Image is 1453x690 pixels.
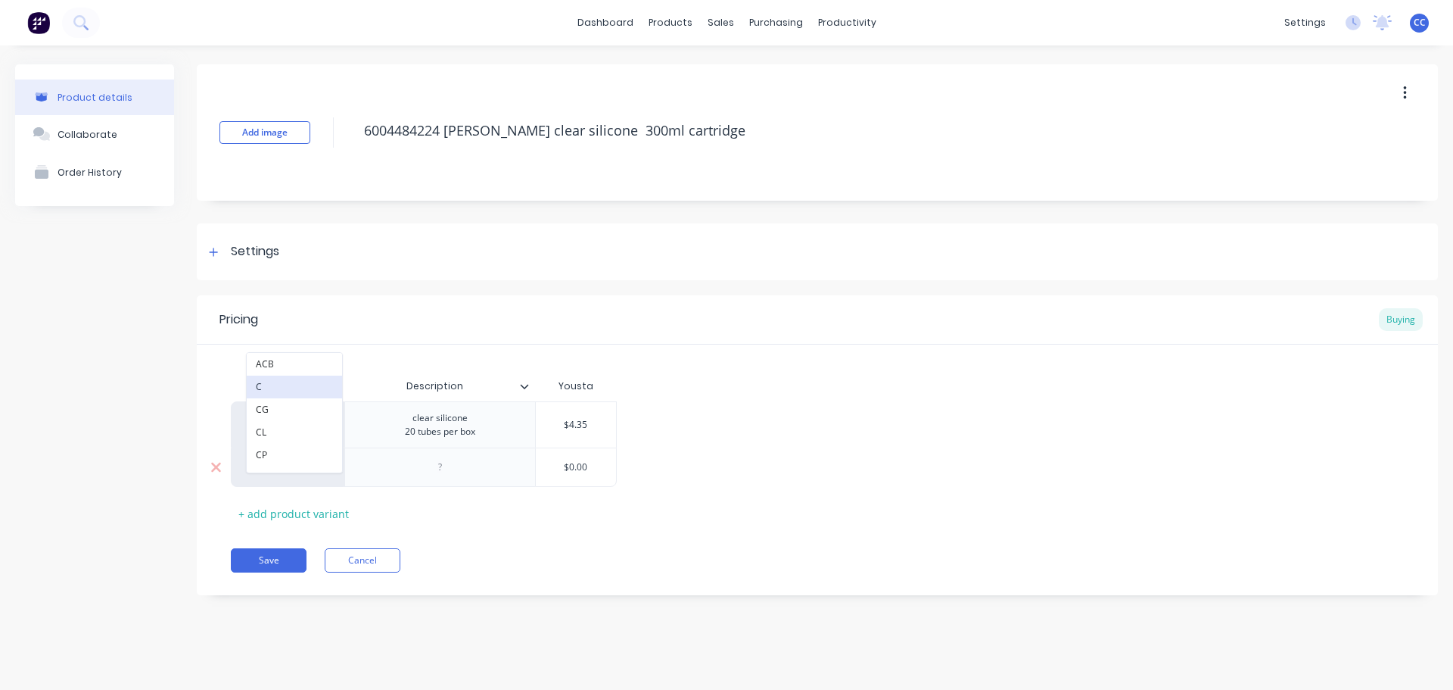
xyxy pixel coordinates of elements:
div: ACBCCGCLCPCPFCSfactory_discpfactory_discsfactory_itemPCSC-CWFSC-DSC-FSC-GSC-OSCR$0.00 [231,448,617,487]
div: products [641,11,700,34]
div: Collaborate [58,129,117,140]
div: $4.35 [536,406,617,444]
div: $0.00 [536,448,617,486]
div: MYOB Item # [231,371,344,401]
button: Order History [15,153,174,191]
button: Add image [219,121,310,144]
div: clear silicone 20 tubes per box [393,408,487,442]
button: Cancel [325,548,400,573]
button: C [247,376,342,398]
img: Factory [27,11,50,34]
div: Cclear silicone 20 tubes per box$4.35 [231,401,617,448]
div: Settings [231,242,279,261]
span: CC [1414,16,1426,30]
div: Description [344,371,535,401]
div: purchasing [742,11,811,34]
button: CL [247,421,342,444]
div: Order History [58,167,122,178]
div: Description [344,367,526,405]
button: CG [247,398,342,421]
div: productivity [811,11,884,34]
div: + add product variant [231,502,356,526]
div: settings [1277,11,1333,34]
div: Buying [1379,308,1423,331]
a: dashboard [570,11,641,34]
button: CPF [247,467,342,489]
button: Save [231,548,306,573]
div: sales [700,11,742,34]
button: Collaborate [15,115,174,153]
div: Product details [58,92,132,103]
button: ACB [247,353,342,376]
button: Product details [15,80,174,115]
div: Yousta [558,379,593,393]
textarea: 6004484224 [PERSON_NAME] clear silicone 300ml cartridge [356,113,1313,148]
button: CP [247,444,342,467]
div: Pricing [219,311,258,329]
